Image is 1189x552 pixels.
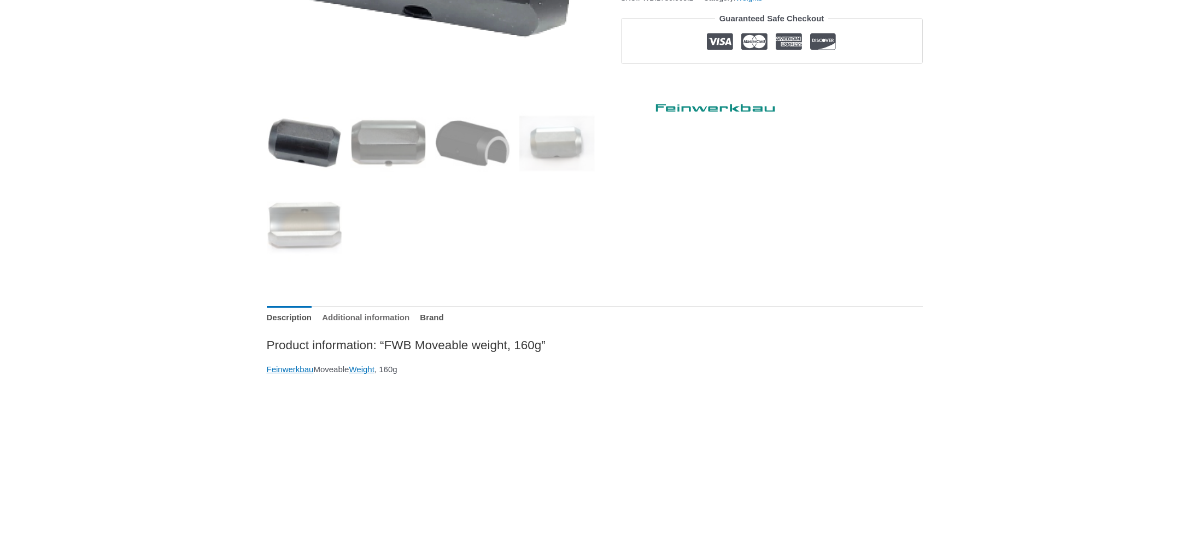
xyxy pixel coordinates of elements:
[267,362,923,377] p: Moveable , 160g
[435,105,511,181] img: FWB Moveable weight, 160g - Image 3
[267,337,923,353] h2: Product information: “FWB Moveable weight, 160g”
[267,365,314,374] a: Feinwerkbau
[420,306,443,330] a: Brand
[621,93,785,117] a: Feinwerkbau
[715,11,829,26] legend: Guaranteed Safe Checkout
[621,72,923,85] iframe: Customer reviews powered by Trustpilot
[349,365,374,374] a: Weight
[267,306,312,330] a: Description
[350,105,426,181] img: FWB Moveable weight, 160g - Image 2
[267,189,343,265] img: FWB Moveable weight, 160g - Image 5
[519,105,595,181] img: FWB Moveable weight, 160g - Image 4
[322,306,409,330] a: Additional information
[267,105,343,181] img: FWB Moveable weight, 160g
